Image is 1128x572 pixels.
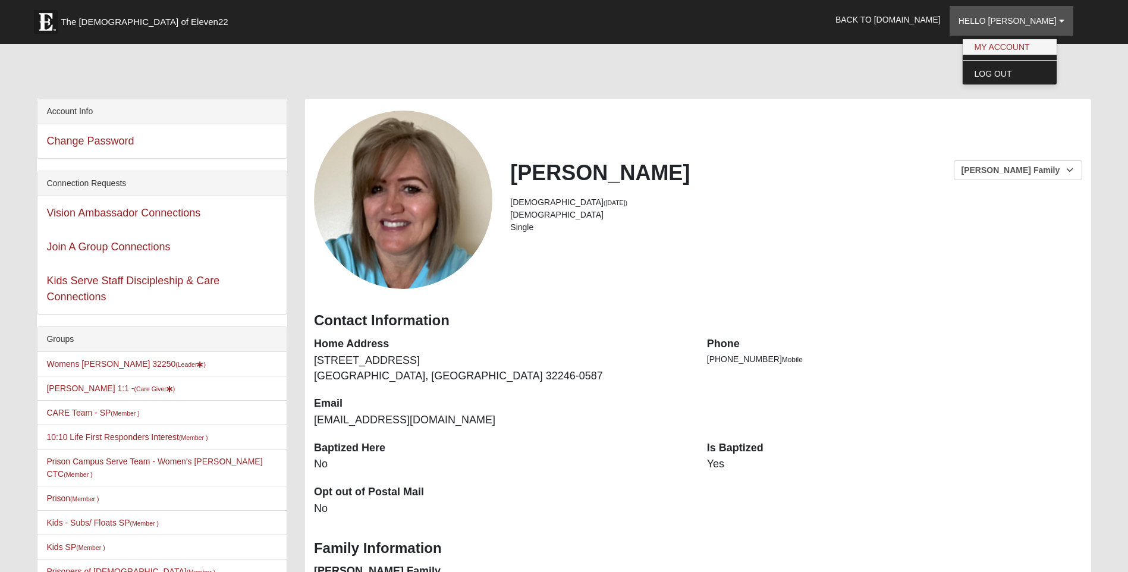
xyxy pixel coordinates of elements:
dt: Email [314,396,689,411]
a: Vision Ambassador Connections [46,207,200,219]
li: [DEMOGRAPHIC_DATA] [510,209,1082,221]
small: (Member ) [76,544,105,551]
dd: Yes [707,457,1082,472]
li: Single [510,221,1082,234]
small: (Member ) [64,471,92,478]
a: CARE Team - SP(Member ) [46,408,139,417]
li: [PHONE_NUMBER] [707,353,1082,366]
dt: Home Address [314,337,689,352]
dt: Opt out of Postal Mail [314,485,689,500]
span: The [DEMOGRAPHIC_DATA] of Eleven22 [61,16,228,28]
small: (Member ) [111,410,139,417]
a: Prison(Member ) [46,494,99,503]
a: My Account [963,39,1057,55]
small: (Member ) [70,495,99,502]
a: Kids Serve Staff Discipleship & Care Connections [46,275,219,303]
div: Groups [37,327,287,352]
a: Kids SP(Member ) [46,542,105,552]
a: Womens [PERSON_NAME] 32250(Leader) [46,359,206,369]
span: Hello [PERSON_NAME] [959,16,1057,26]
dd: No [314,457,689,472]
a: [PERSON_NAME] 1:1 -(Care Giver) [46,384,175,393]
small: (Care Giver ) [134,385,175,392]
a: Change Password [46,135,134,147]
small: (Leader ) [175,361,206,368]
h3: Contact Information [314,312,1082,329]
div: Account Info [37,99,287,124]
a: Back to [DOMAIN_NAME] [827,5,950,34]
small: (Member ) [130,520,158,527]
small: (Member ) [179,434,208,441]
dt: Is Baptized [707,441,1082,456]
li: [DEMOGRAPHIC_DATA] [510,196,1082,209]
h2: [PERSON_NAME] [510,160,1082,186]
span: Mobile [782,356,803,364]
dt: Phone [707,337,1082,352]
dt: Baptized Here [314,441,689,456]
a: View Fullsize Photo [314,111,492,289]
dd: [STREET_ADDRESS] [GEOGRAPHIC_DATA], [GEOGRAPHIC_DATA] 32246-0587 [314,353,689,384]
h3: Family Information [314,540,1082,557]
a: Kids - Subs/ Floats SP(Member ) [46,518,158,527]
a: Log Out [963,66,1057,81]
small: ([DATE]) [604,199,627,206]
a: 10:10 Life First Responders Interest(Member ) [46,432,208,442]
a: The [DEMOGRAPHIC_DATA] of Eleven22 [28,4,266,34]
a: Prison Campus Serve Team - Women's [PERSON_NAME] CTC(Member ) [46,457,262,479]
dd: [EMAIL_ADDRESS][DOMAIN_NAME] [314,413,689,428]
img: Eleven22 logo [34,10,58,34]
a: Join A Group Connections [46,241,170,253]
div: Connection Requests [37,171,287,196]
dd: No [314,501,689,517]
a: Hello [PERSON_NAME] [950,6,1073,36]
